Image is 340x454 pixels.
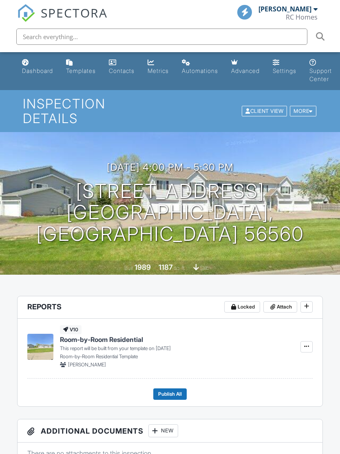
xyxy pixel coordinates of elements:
[63,55,99,79] a: Templates
[17,4,35,22] img: The Best Home Inspection Software - Spectora
[41,4,108,21] span: SPECTORA
[124,265,133,271] span: Built
[306,55,335,87] a: Support Center
[269,55,300,79] a: Settings
[309,67,332,82] div: Support Center
[16,29,307,45] input: Search everything...
[19,55,56,79] a: Dashboard
[273,67,296,74] div: Settings
[66,67,96,74] div: Templates
[148,67,169,74] div: Metrics
[228,55,263,79] a: Advanced
[22,67,53,74] div: Dashboard
[182,67,218,74] div: Automations
[179,55,221,79] a: Automations (Basic)
[200,265,209,271] span: slab
[135,263,151,271] div: 1989
[107,162,234,173] h3: [DATE] 4:00 pm - 5:30 pm
[144,55,172,79] a: Metrics
[17,11,108,28] a: SPECTORA
[174,265,185,271] span: sq. ft.
[109,67,135,74] div: Contacts
[286,13,318,21] div: RC Homes
[231,67,260,74] div: Advanced
[148,424,178,437] div: New
[242,106,287,117] div: Client View
[106,55,138,79] a: Contacts
[241,108,289,114] a: Client View
[159,263,173,271] div: 1187
[18,419,323,443] h3: Additional Documents
[23,97,317,125] h1: Inspection Details
[290,106,316,117] div: More
[258,5,311,13] div: [PERSON_NAME]
[13,181,327,245] h1: [STREET_ADDRESS] [GEOGRAPHIC_DATA], [GEOGRAPHIC_DATA] 56560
